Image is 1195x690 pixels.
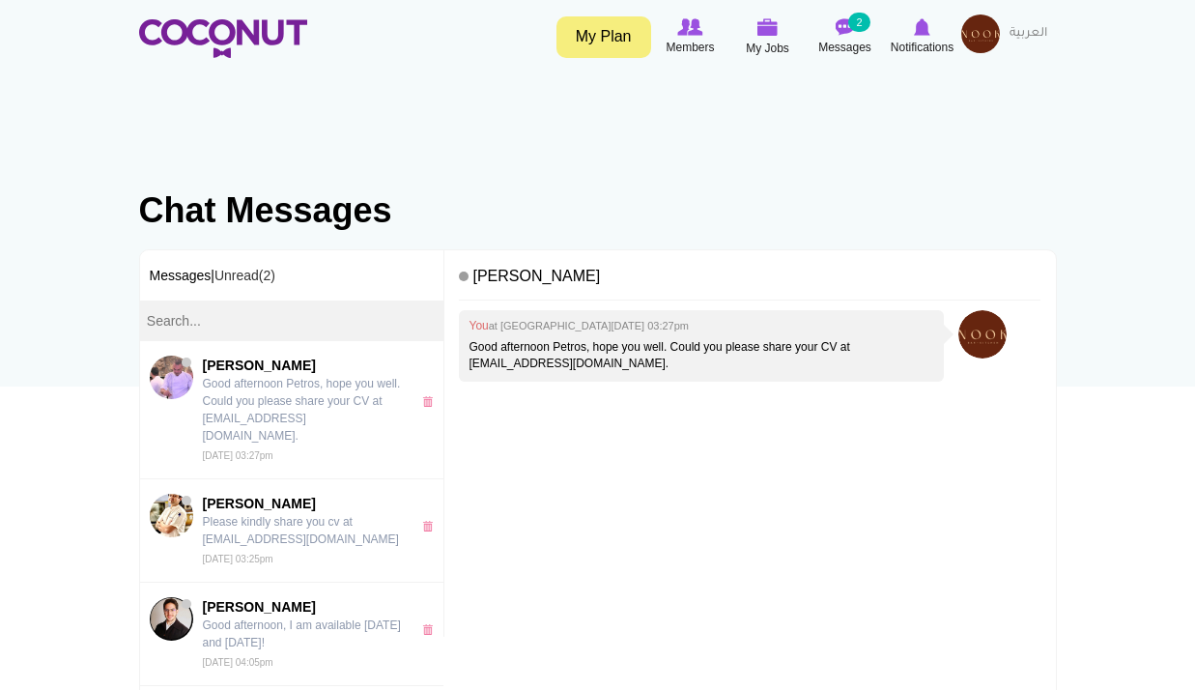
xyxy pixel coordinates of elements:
[203,494,402,513] span: [PERSON_NAME]
[489,320,689,331] small: at [GEOGRAPHIC_DATA][DATE] 03:27pm
[818,38,871,57] span: Messages
[140,583,444,686] a: Tomas Garzon[PERSON_NAME] Good afternoon, I am available [DATE] and [DATE]! [DATE] 04:05pm
[139,191,1057,230] h1: Chat Messages
[469,320,934,332] h4: You
[150,597,193,641] img: Tomas Garzon
[848,13,869,32] small: 2
[203,597,402,617] span: [PERSON_NAME]
[807,14,884,59] a: Messages Messages 2
[203,375,402,445] p: Good afternoon Petros, hope you well. Could you please share your CV at [EMAIL_ADDRESS][DOMAIN_NA...
[884,14,961,59] a: Notifications Notifications
[746,39,789,58] span: My Jobs
[757,18,779,36] img: My Jobs
[140,341,444,479] a: PETROS PAPAVASILEIOU[PERSON_NAME] Good afternoon Petros, hope you well. Could you please share yo...
[1000,14,1057,53] a: العربية
[150,494,193,537] img: Manish Humagai
[652,14,729,59] a: Browse Members Members
[459,260,1040,302] h4: [PERSON_NAME]
[914,18,930,36] img: Notifications
[729,14,807,60] a: My Jobs My Jobs
[666,38,714,57] span: Members
[211,268,275,283] span: |
[203,617,402,651] p: Good afternoon, I am available [DATE] and [DATE]!
[836,18,855,36] img: Messages
[140,479,444,583] a: Manish Humagai[PERSON_NAME] Please kindly share you cv at [EMAIL_ADDRESS][DOMAIN_NAME] [DATE] 03:...
[469,339,934,372] p: Good afternoon Petros, hope you well. Could you please share your CV at [EMAIL_ADDRESS][DOMAIN_NA...
[140,301,444,341] input: Search...
[203,356,402,375] span: [PERSON_NAME]
[422,396,439,407] a: x
[140,250,444,301] h3: Messages
[214,268,275,283] a: Unread(2)
[150,356,193,399] img: PETROS PAPAVASILEIOU
[139,19,307,58] img: Home
[203,513,402,548] p: Please kindly share you cv at [EMAIL_ADDRESS][DOMAIN_NAME]
[677,18,702,36] img: Browse Members
[556,16,651,58] a: My Plan
[891,38,953,57] span: Notifications
[422,624,439,635] a: x
[203,450,273,461] small: [DATE] 03:27pm
[203,554,273,564] small: [DATE] 03:25pm
[422,521,439,532] a: x
[203,657,273,668] small: [DATE] 04:05pm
